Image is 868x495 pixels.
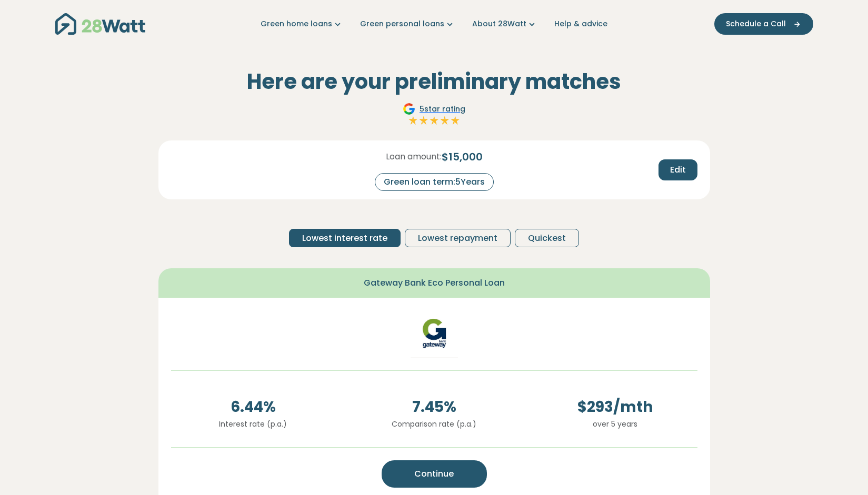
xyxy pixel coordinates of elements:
p: Comparison rate (p.a.) [352,418,516,430]
span: Edit [670,164,686,176]
span: Continue [414,468,454,480]
span: 5 star rating [420,104,465,115]
p: over 5 years [533,418,697,430]
img: Full star [418,115,429,126]
nav: Main navigation [55,11,813,37]
a: About 28Watt [472,18,537,29]
img: gateway-bank logo [387,310,482,358]
span: Loan amount: [386,150,442,163]
a: Google5star ratingFull starFull starFull starFull starFull star [401,103,467,128]
button: Quickest [515,229,579,247]
span: Lowest interest rate [302,232,387,245]
span: $ 15,000 [442,149,483,165]
img: Full star [429,115,440,126]
a: Help & advice [554,18,607,29]
button: Edit [659,159,697,180]
img: 28Watt [55,13,145,35]
span: 6.44 % [171,396,335,418]
span: Quickest [528,232,566,245]
img: Full star [440,115,450,126]
button: Continue [382,460,487,488]
span: 7.45 % [352,396,516,418]
span: Gateway Bank Eco Personal Loan [364,277,505,289]
button: Lowest repayment [405,229,511,247]
img: Full star [450,115,461,126]
span: Lowest repayment [418,232,497,245]
span: $ 293 /mth [533,396,697,418]
button: Lowest interest rate [289,229,401,247]
h2: Here are your preliminary matches [158,69,710,94]
div: Green loan term: 5 Years [375,173,494,191]
p: Interest rate (p.a.) [171,418,335,430]
img: Full star [408,115,418,126]
span: Schedule a Call [726,18,786,29]
img: Google [403,103,415,115]
a: Green personal loans [360,18,455,29]
a: Green home loans [261,18,343,29]
button: Schedule a Call [714,13,813,35]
